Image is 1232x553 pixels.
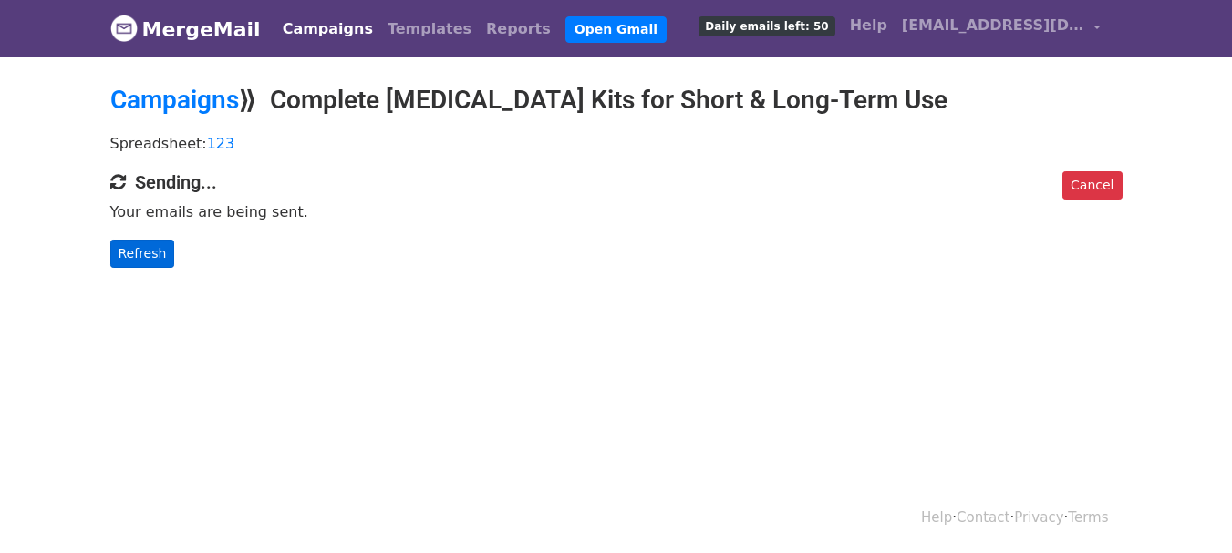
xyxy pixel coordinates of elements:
[957,509,1009,526] a: Contact
[699,16,834,36] span: Daily emails left: 50
[1014,509,1063,526] a: Privacy
[921,509,952,526] a: Help
[902,15,1084,36] span: [EMAIL_ADDRESS][DOMAIN_NAME]
[110,85,239,115] a: Campaigns
[110,202,1123,221] p: Your emails are being sent.
[895,7,1108,50] a: [EMAIL_ADDRESS][DOMAIN_NAME]
[110,134,1123,153] p: Spreadsheet:
[207,135,235,152] a: 123
[380,11,479,47] a: Templates
[565,16,667,43] a: Open Gmail
[1062,171,1122,200] a: Cancel
[1068,509,1108,526] a: Terms
[110,85,1123,116] h2: ⟫ Complete [MEDICAL_DATA] Kits for Short & Long-Term Use
[479,11,558,47] a: Reports
[110,240,175,268] a: Refresh
[691,7,842,44] a: Daily emails left: 50
[275,11,380,47] a: Campaigns
[110,10,261,48] a: MergeMail
[110,171,1123,193] h4: Sending...
[843,7,895,44] a: Help
[1141,466,1232,553] iframe: Chat Widget
[110,15,138,42] img: MergeMail logo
